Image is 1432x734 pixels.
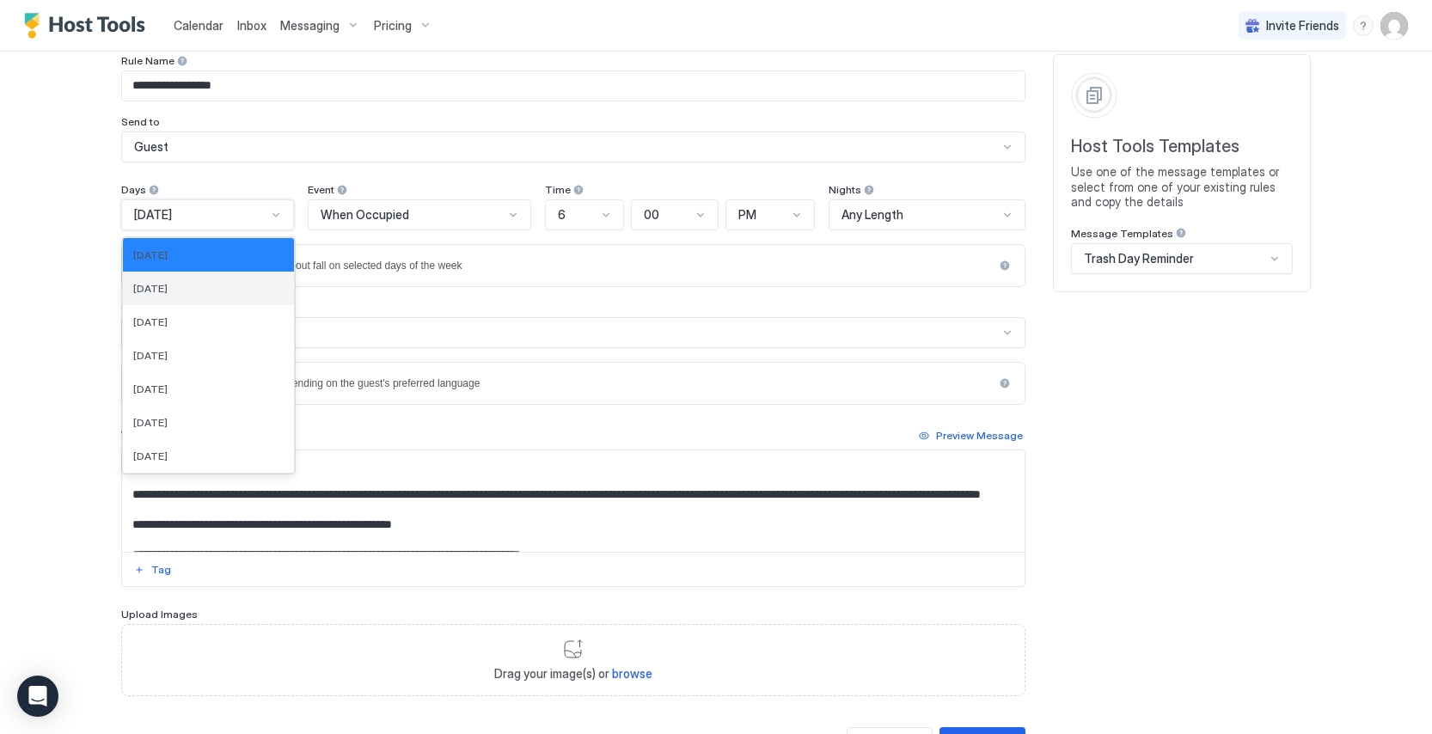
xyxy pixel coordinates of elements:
span: Any Length [841,207,903,223]
div: languagesEnabled [136,376,1011,390]
span: Invite Friends [1266,18,1339,34]
button: Tag [132,560,174,580]
a: Host Tools Logo [24,13,153,39]
input: Input Field [122,71,1025,101]
span: Drag your image(s) or [494,666,652,682]
span: Days [121,183,146,196]
div: Send a different message depending on the guest's preferred language [155,377,994,389]
span: Send to [121,115,160,128]
span: [DATE] [133,349,168,362]
span: [DATE] [133,248,168,261]
span: Write Message [121,428,193,441]
div: Tag [151,562,171,578]
span: [DATE] [133,382,168,395]
span: Use one of the message templates or select from one of your existing rules and copy the details [1071,164,1293,210]
span: Channels [121,301,168,314]
textarea: Input Field [122,450,1025,552]
button: Preview Message [916,425,1025,446]
span: [DATE] [133,450,168,462]
div: Open Intercom Messenger [17,676,58,717]
div: Only send if check-in or check-out fall on selected days of the week [155,260,994,272]
span: Trash Day Reminder [1084,251,1194,266]
span: When Occupied [321,207,409,223]
div: Preview Message [936,428,1023,443]
span: Nights [829,183,861,196]
a: Calendar [174,16,223,34]
span: [DATE] [133,416,168,429]
span: Message Templates [1071,227,1173,240]
div: isLimited [136,259,1011,272]
span: 00 [644,207,659,223]
span: Host Tools Templates [1071,136,1293,157]
span: [DATE] [133,282,168,295]
div: User profile [1380,12,1408,40]
span: Upload Images [121,608,198,621]
span: Inbox [237,18,266,33]
span: [DATE] [133,315,168,328]
span: Pricing [374,18,412,34]
span: Rule Name [121,54,174,67]
span: Guest [134,139,168,155]
span: Calendar [174,18,223,33]
span: Event [308,183,334,196]
span: [DATE] [134,207,172,223]
div: menu [1353,15,1374,36]
a: Inbox [237,16,266,34]
span: 6 [558,207,566,223]
span: PM [738,207,756,223]
span: Time [545,183,571,196]
span: browse [612,666,652,681]
span: Messaging [280,18,340,34]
